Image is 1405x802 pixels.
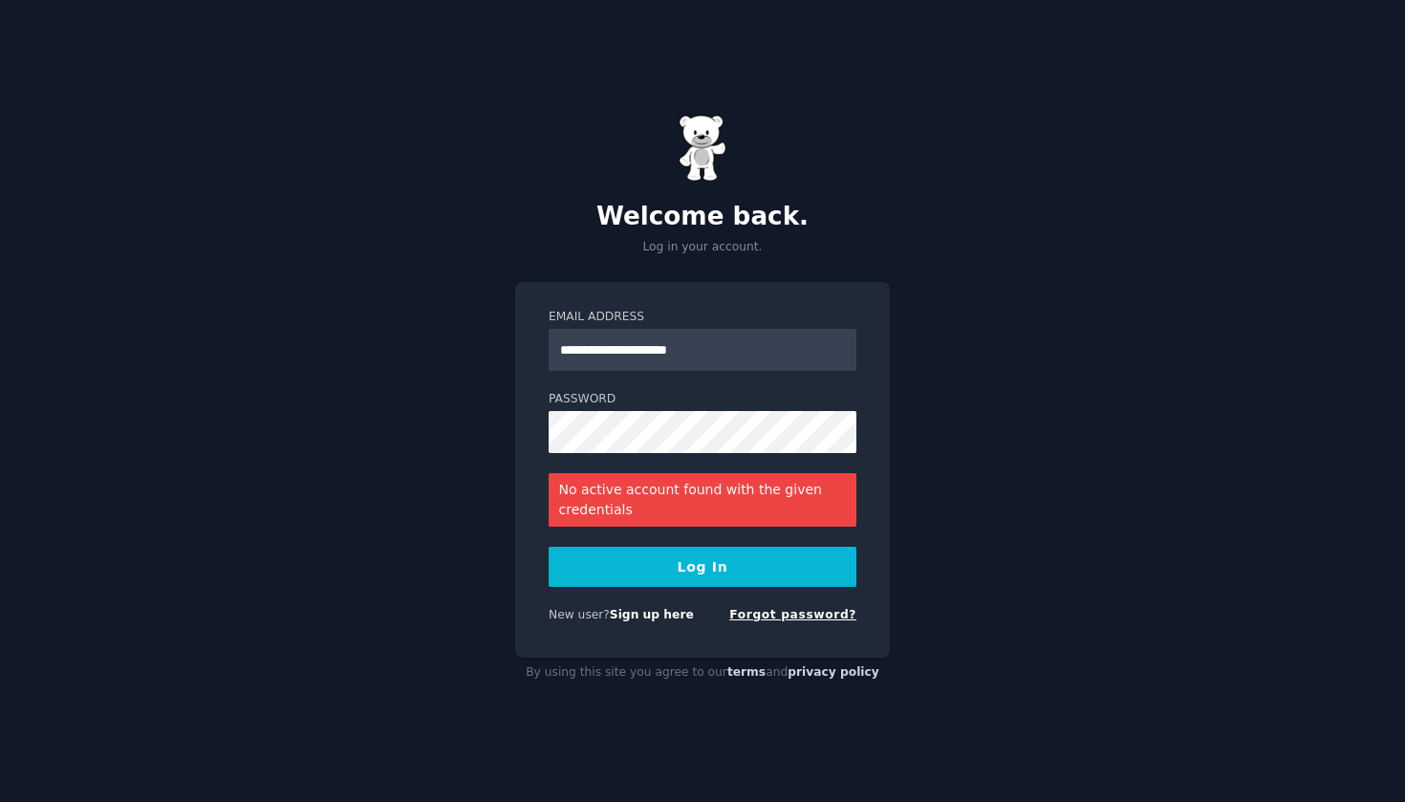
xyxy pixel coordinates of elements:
[788,665,879,679] a: privacy policy
[549,547,856,587] button: Log In
[610,608,694,621] a: Sign up here
[727,665,766,679] a: terms
[729,608,856,621] a: Forgot password?
[515,202,890,232] h2: Welcome back.
[549,309,856,326] label: Email Address
[549,608,610,621] span: New user?
[549,391,856,408] label: Password
[515,239,890,256] p: Log in your account.
[679,115,726,182] img: Gummy Bear
[515,658,890,688] div: By using this site you agree to our and
[549,473,856,527] div: No active account found with the given credentials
